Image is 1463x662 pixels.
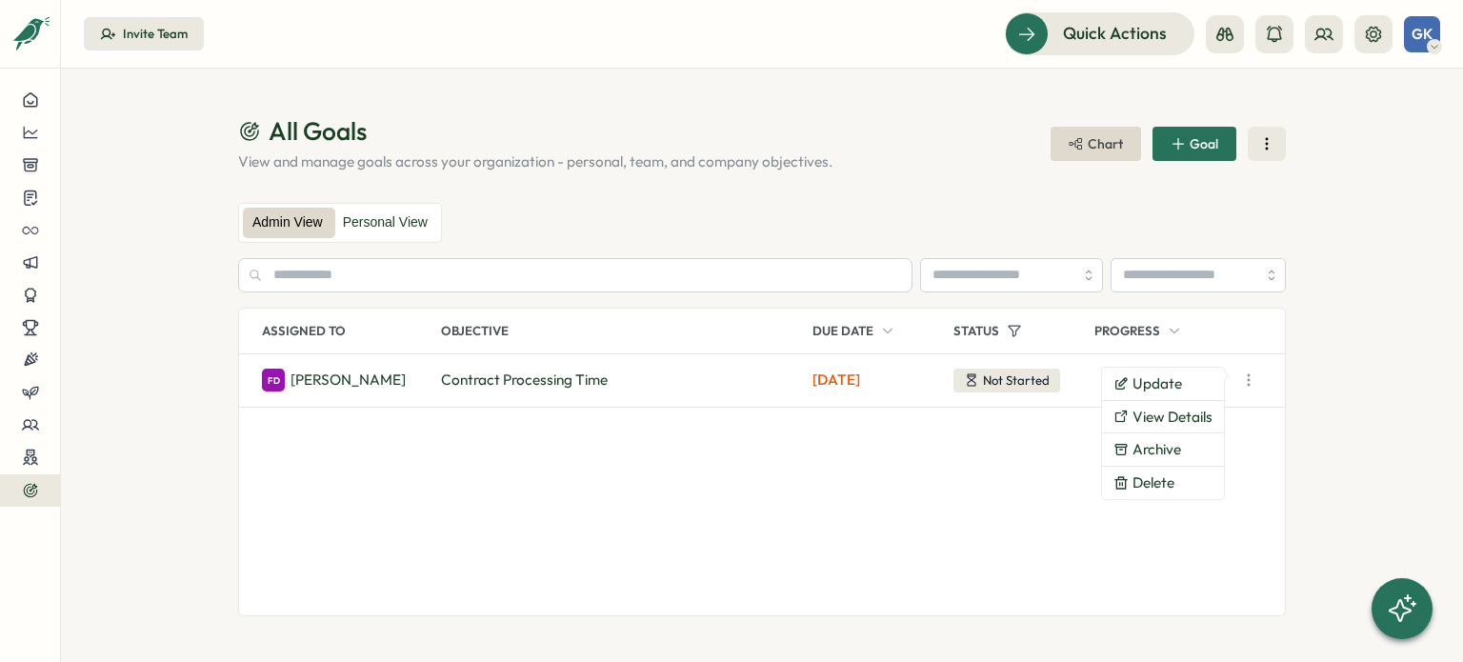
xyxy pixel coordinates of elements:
button: View Details [1102,401,1224,433]
span: Goal [1190,137,1218,150]
span: Chart [1088,137,1123,150]
span: All Goals [269,114,367,148]
button: Delete [1102,467,1224,499]
p: Objective [441,309,805,353]
label: Personal View [333,208,437,238]
button: Update [1102,368,1224,400]
span: Contract Processing Time [441,370,608,391]
div: Invite Team [123,26,188,43]
span: FD [268,370,280,391]
button: Chart [1051,127,1141,161]
p: Progress [1094,323,1160,340]
span: Oct 15, 2025 [812,370,860,391]
button: Goal [1152,127,1236,161]
button: Archive [1102,433,1224,466]
p: Due Date [812,323,873,340]
button: GK [1404,16,1440,52]
span: Not Started [953,369,1060,393]
p: Fabjola Dushku [291,370,406,391]
span: GK [1412,26,1433,42]
label: Admin View [243,208,332,238]
p: Status [953,323,999,340]
p: Assigned To [262,323,346,340]
a: FD[PERSON_NAME] [262,369,406,391]
p: View and manage goals across your organization - personal, team, and company objectives. [238,151,1028,172]
button: Invite Team [84,17,204,51]
span: Quick Actions [1063,21,1167,46]
button: Quick Actions [1005,12,1194,54]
